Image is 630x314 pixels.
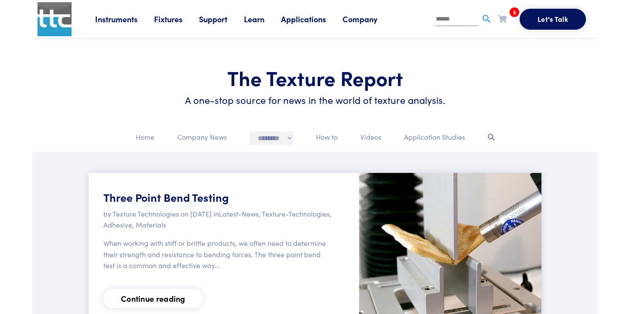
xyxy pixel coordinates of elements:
[53,65,577,90] h1: The Texture Report
[103,289,203,308] a: Continue reading
[520,9,586,30] button: Let's Talk
[95,14,154,24] a: Instruments
[103,238,334,271] p: When working with stiff or brittle products, we often need to determine their strength and resist...
[342,14,394,24] a: Company
[360,131,381,143] p: Videos
[316,131,338,143] p: How to
[510,7,519,17] span: 5
[498,13,507,24] a: 5
[53,93,577,107] h6: A one-stop source for news in the world of texture analysis.
[199,14,244,24] a: Support
[103,190,334,205] h5: Three Point Bend Testing
[281,14,342,24] a: Applications
[136,131,154,143] p: Home
[244,14,281,24] a: Learn
[404,131,465,143] p: Application Studies
[154,14,199,24] a: Fixtures
[38,2,72,36] img: ttc_logo_1x1_v1.0.png
[177,131,227,143] p: Company News
[103,208,334,231] p: by Texture Technologies on [DATE] in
